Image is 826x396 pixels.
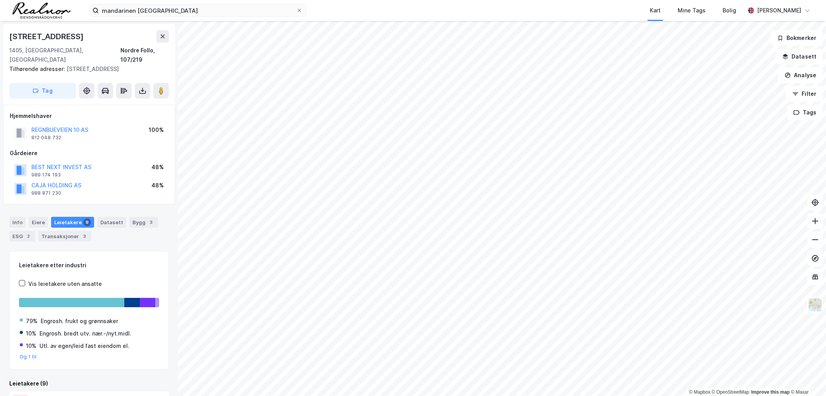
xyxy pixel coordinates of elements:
[678,6,706,15] div: Mine Tags
[9,64,163,74] div: [STREET_ADDRESS]
[12,2,70,19] img: realnor-logo.934646d98de889bb5806.png
[9,66,67,72] span: Tilhørende adresser:
[26,316,38,326] div: 79%
[26,329,36,338] div: 10%
[787,359,826,396] iframe: Chat Widget
[31,135,61,141] div: 812 048 732
[787,359,826,396] div: Kontrollprogram for chat
[39,329,131,338] div: Engrosh. bredt utv. nær.-/nyt.midl.
[149,125,164,135] div: 100%
[147,218,155,226] div: 3
[99,5,296,16] input: Søk på adresse, matrikkel, gårdeiere, leietakere eller personer
[771,30,823,46] button: Bokmerker
[9,231,35,242] div: ESG
[9,30,85,43] div: [STREET_ADDRESS]
[712,389,749,395] a: OpenStreetMap
[83,218,91,226] div: 9
[20,354,37,360] button: Og 1 til
[120,46,169,64] div: Nordre Follo, 107/219
[776,49,823,64] button: Datasett
[808,297,823,312] img: Z
[151,181,164,190] div: 48%
[10,149,168,158] div: Gårdeiere
[24,232,32,240] div: 2
[751,389,790,395] a: Improve this map
[689,389,710,395] a: Mapbox
[51,217,94,228] div: Leietakere
[723,6,736,15] div: Bolig
[31,190,61,196] div: 988 871 230
[31,172,61,178] div: 989 174 193
[9,83,76,99] button: Tag
[26,341,36,351] div: 10%
[41,316,118,326] div: Engrosh. frukt og grønnsaker
[19,261,159,270] div: Leietakere etter industri
[81,232,88,240] div: 3
[39,341,129,351] div: Utl. av egen/leid fast eiendom el.
[9,217,26,228] div: Info
[10,111,168,121] div: Hjemmelshaver
[29,217,48,228] div: Eiere
[97,217,126,228] div: Datasett
[9,379,169,388] div: Leietakere (9)
[38,231,91,242] div: Transaksjoner
[778,67,823,83] button: Analyse
[650,6,661,15] div: Kart
[787,105,823,120] button: Tags
[28,279,102,289] div: Vis leietakere uten ansatte
[129,217,158,228] div: Bygg
[9,46,120,64] div: 1405, [GEOGRAPHIC_DATA], [GEOGRAPHIC_DATA]
[151,163,164,172] div: 48%
[757,6,801,15] div: [PERSON_NAME]
[786,86,823,102] button: Filter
